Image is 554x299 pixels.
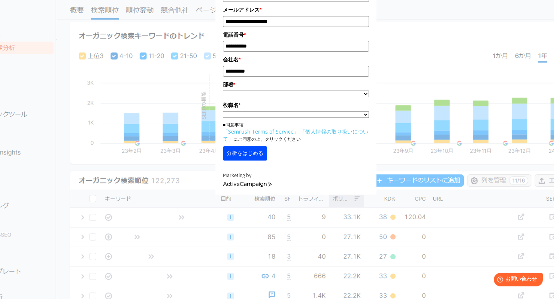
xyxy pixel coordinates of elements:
[223,6,369,14] label: メールアドレス
[223,146,267,161] button: 分析をはじめる
[487,270,546,291] iframe: Help widget launcher
[223,31,369,39] label: 電話番号
[223,101,369,109] label: 役職名
[223,55,369,64] label: 会社名
[223,172,369,180] div: Marketing by
[223,80,369,89] label: 部署
[223,128,368,142] a: 「個人情報の取り扱いについて」
[223,122,369,143] p: ■同意事項 にご同意の上、クリックください
[223,128,299,135] a: 「Semrush Terms of Service」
